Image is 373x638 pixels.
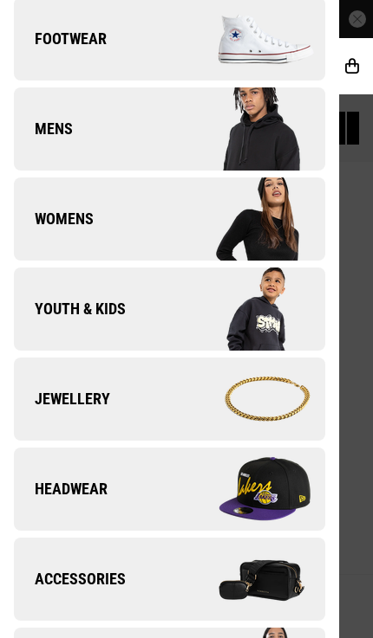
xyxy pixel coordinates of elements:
[169,446,324,532] img: Company
[14,119,73,139] span: Mens
[14,569,126,590] span: Accessories
[14,448,325,531] a: Headwear Company
[14,87,325,171] a: Mens Company
[14,267,325,351] a: Youth & Kids Company
[169,356,324,442] img: Company
[14,358,325,441] a: Jewellery Company
[14,209,94,229] span: Womens
[14,389,110,409] span: Jewellery
[14,538,325,621] a: Accessories Company
[14,299,126,319] span: Youth & Kids
[169,536,324,622] img: Company
[14,7,66,59] button: Open LiveChat chat widget
[14,479,108,499] span: Headwear
[169,266,324,352] img: Company
[169,86,324,172] img: Company
[169,176,324,262] img: Company
[14,29,107,49] span: Footwear
[14,177,325,261] a: Womens Company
